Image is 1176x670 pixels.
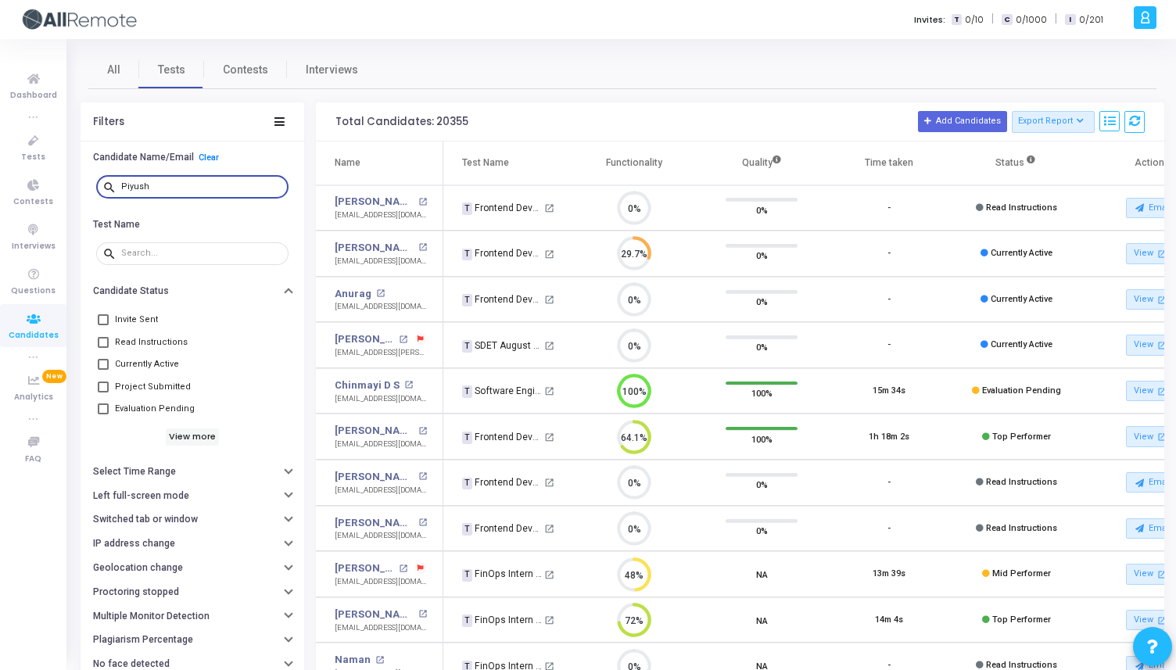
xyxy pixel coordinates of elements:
[93,490,189,502] h6: Left full-screen mode
[93,466,176,478] h6: Select Time Range
[571,142,698,185] th: Functionality
[335,210,427,221] div: [EMAIL_ADDRESS][DOMAIN_NAME]
[375,656,384,665] mat-icon: open_in_new
[335,347,427,359] div: [EMAIL_ADDRESS][PERSON_NAME][DOMAIN_NAME]
[986,660,1057,670] span: Read Instructions
[756,523,768,539] span: 0%
[991,248,1052,258] span: Currently Active
[1079,13,1103,27] span: 0/201
[1156,614,1169,627] mat-icon: open_in_new
[462,249,472,261] span: T
[544,615,554,625] mat-icon: open_in_new
[1002,14,1012,26] span: C
[335,622,427,634] div: [EMAIL_ADDRESS][DOMAIN_NAME]
[335,561,394,576] a: [PERSON_NAME]
[335,286,371,302] a: Anurag
[418,427,427,435] mat-icon: open_in_new
[335,301,427,313] div: [EMAIL_ADDRESS][DOMAIN_NAME]
[952,14,962,26] span: T
[335,423,414,439] a: [PERSON_NAME]
[121,249,282,258] input: Search...
[875,614,903,627] div: 14m 4s
[93,634,193,646] h6: Plagiarism Percentage
[914,13,945,27] label: Invites:
[81,628,304,652] button: Plagiarism Percentage
[93,285,169,297] h6: Candidate Status
[335,469,414,485] a: [PERSON_NAME]
[21,151,45,164] span: Tests
[918,111,1007,131] button: Add Candidates
[756,567,768,582] span: NA
[223,62,268,78] span: Contests
[25,453,41,466] span: FAQ
[462,292,543,306] div: Frontend Developer (L4)
[115,310,158,329] span: Invite Sent
[462,202,472,215] span: T
[418,518,427,527] mat-icon: open_in_new
[335,515,414,531] a: [PERSON_NAME] [PERSON_NAME]
[1156,293,1169,306] mat-icon: open_in_new
[443,142,571,185] th: Test Name
[376,289,385,298] mat-icon: open_in_new
[81,212,304,236] button: Test Name
[1055,11,1057,27] span: |
[9,329,59,342] span: Candidates
[115,355,179,374] span: Currently Active
[462,294,472,306] span: T
[462,614,472,627] span: T
[399,564,407,573] mat-icon: open_in_new
[13,195,53,209] span: Contests
[462,567,543,581] div: FinOps Intern Assessment
[751,431,773,446] span: 100%
[1156,247,1169,260] mat-icon: open_in_new
[93,116,124,128] div: Filters
[335,576,427,588] div: [EMAIL_ADDRESS][DOMAIN_NAME]
[462,246,543,260] div: Frontend Developer (L4)
[462,523,472,536] span: T
[81,604,304,628] button: Multiple Monitor Detection
[335,439,427,450] div: [EMAIL_ADDRESS][DOMAIN_NAME]
[102,180,121,194] mat-icon: search
[462,201,543,215] div: Frontend Developer (L4)
[462,613,543,627] div: FinOps Intern Assessment
[992,568,1051,579] span: Mid Performer
[462,384,543,398] div: Software Engineer Intern
[158,62,185,78] span: Tests
[873,568,905,581] div: 13m 39s
[544,570,554,580] mat-icon: open_in_new
[544,295,554,305] mat-icon: open_in_new
[335,530,427,542] div: [EMAIL_ADDRESS][DOMAIN_NAME]
[81,556,304,580] button: Geolocation change
[14,391,53,404] span: Analytics
[982,385,1061,396] span: Evaluation Pending
[698,142,826,185] th: Quality
[102,246,121,260] mat-icon: search
[751,385,773,401] span: 100%
[93,658,170,670] h6: No face detected
[544,341,554,351] mat-icon: open_in_new
[335,607,414,622] a: [PERSON_NAME]
[199,152,219,163] a: Clear
[335,378,400,393] a: Chinmayi D S
[81,279,304,303] button: Candidate Status
[335,240,414,256] a: [PERSON_NAME]
[10,89,57,102] span: Dashboard
[115,333,188,352] span: Read Instructions
[81,532,304,556] button: IP address change
[335,393,427,405] div: [EMAIL_ADDRESS][DOMAIN_NAME]
[869,431,909,444] div: 1h 18m 2s
[93,611,210,622] h6: Multiple Monitor Detection
[887,247,891,260] div: -
[335,652,371,668] a: Naman
[81,507,304,532] button: Switched tab or window
[335,154,360,171] div: Name
[93,152,194,163] h6: Candidate Name/Email
[462,569,472,582] span: T
[306,62,358,78] span: Interviews
[756,248,768,263] span: 0%
[81,580,304,604] button: Proctoring stopped
[887,522,891,536] div: -
[873,385,905,398] div: 15m 34s
[11,285,56,298] span: Questions
[335,194,414,210] a: [PERSON_NAME]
